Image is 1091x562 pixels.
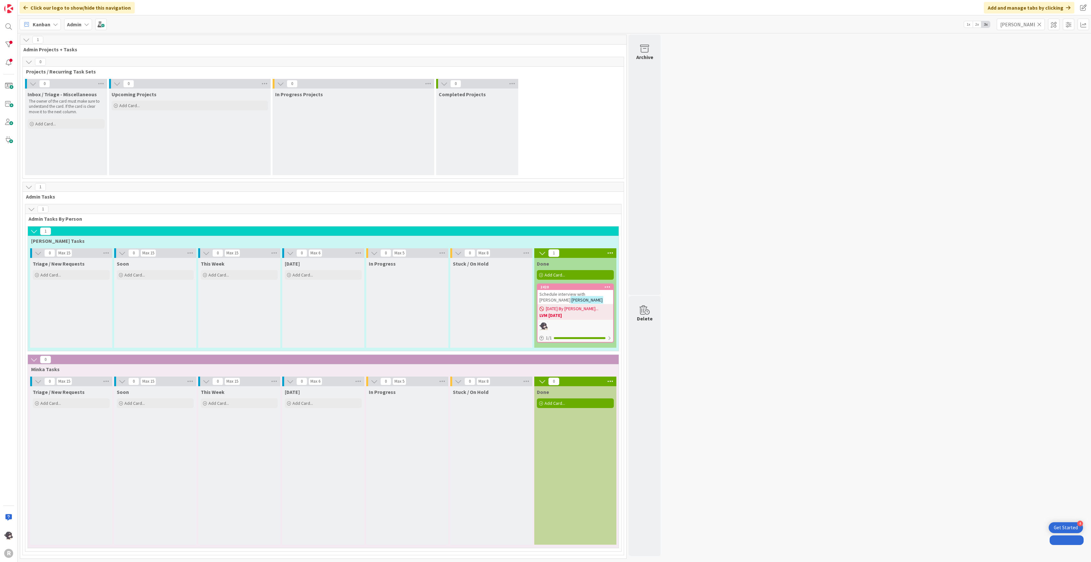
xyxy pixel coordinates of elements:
[539,322,548,330] img: KN
[4,4,13,13] img: Visit kanbanzone.com
[44,378,55,385] span: 0
[546,335,552,341] span: 1 / 1
[26,68,616,75] span: Projects / Recurring Task Sets
[369,389,396,395] span: In Progress
[33,389,85,395] span: Triage / New Requests
[117,389,129,395] span: Soon
[119,103,140,108] span: Add Card...
[28,91,97,98] span: Inbox / Triage - Miscellaneous
[310,380,320,383] div: Max 6
[545,400,565,406] span: Add Card...
[478,251,488,255] div: Max 8
[997,19,1045,30] input: Quick Filter...
[537,260,549,267] span: Done
[67,21,81,28] b: Admin
[31,238,611,244] span: Kelly Tasks
[201,260,224,267] span: This Week
[128,378,139,385] span: 0
[548,249,559,257] span: 1
[292,272,313,278] span: Add Card...
[973,21,981,28] span: 2x
[23,46,618,53] span: Admin Projects + Tasks
[33,260,85,267] span: Triage / New Requests
[20,2,135,13] div: Click our logo to show/hide this navigation
[1049,522,1083,533] div: Open Get Started checklist, remaining modules: 4
[4,531,13,540] img: KN
[32,36,43,44] span: 1
[394,380,404,383] div: Max 5
[540,285,613,289] div: 2420
[453,389,488,395] span: Stuck / On Hold
[226,251,238,255] div: Max 15
[537,284,613,304] div: 2420Schedule interview with [PERSON_NAME][PERSON_NAME]
[40,400,61,406] span: Add Card...
[35,183,46,191] span: 1
[537,284,614,343] a: 2420Schedule interview with [PERSON_NAME][PERSON_NAME][DATE] By [PERSON_NAME]...LVM [DATE]KN1/1
[212,249,223,257] span: 0
[450,80,461,88] span: 0
[142,251,154,255] div: Max 15
[35,121,56,127] span: Add Card...
[310,251,320,255] div: Max 6
[40,356,51,363] span: 0
[369,260,396,267] span: In Progress
[4,549,13,558] div: R
[208,272,229,278] span: Add Card...
[40,272,61,278] span: Add Card...
[539,312,611,319] b: LVM [DATE]
[40,227,51,235] span: 1
[546,305,598,312] span: [DATE] By [PERSON_NAME]...
[548,378,559,385] span: 0
[380,249,391,257] span: 0
[124,400,145,406] span: Add Card...
[394,251,404,255] div: Max 5
[226,380,238,383] div: Max 15
[636,53,653,61] div: Archive
[29,99,103,115] p: The owner of the card must make sure to understand the card. If the card is clear move it to the ...
[124,272,145,278] span: Add Card...
[292,400,313,406] span: Add Card...
[1054,524,1078,531] div: Get Started
[537,322,613,330] div: KN
[296,249,307,257] span: 0
[453,260,488,267] span: Stuck / On Hold
[128,249,139,257] span: 0
[285,389,300,395] span: Today
[142,380,154,383] div: Max 15
[537,334,613,342] div: 1/1
[275,91,323,98] span: In Progress Projects
[208,400,229,406] span: Add Card...
[44,249,55,257] span: 0
[464,249,475,257] span: 0
[35,58,46,66] span: 0
[637,315,653,322] div: Delete
[1077,521,1083,526] div: 4
[33,21,50,28] span: Kanban
[58,380,70,383] div: Max 15
[571,296,603,303] mark: [PERSON_NAME]
[296,378,307,385] span: 0
[981,21,990,28] span: 3x
[537,389,549,395] span: Done
[984,2,1074,13] div: Add and manage tabs by clicking
[201,389,224,395] span: This Week
[29,216,613,222] span: Admin Tasks By Person
[964,21,973,28] span: 1x
[39,80,50,88] span: 0
[539,291,585,303] span: Schedule interview with [PERSON_NAME]
[545,272,565,278] span: Add Card...
[58,251,70,255] div: Max 15
[31,366,611,372] span: Minka Tasks
[38,205,48,213] span: 1
[123,80,134,88] span: 0
[212,378,223,385] span: 0
[537,284,613,290] div: 2420
[380,378,391,385] span: 0
[287,80,298,88] span: 0
[26,193,616,200] span: Admin Tasks
[478,380,488,383] div: Max 8
[117,260,129,267] span: Soon
[112,91,156,98] span: Upcoming Projects
[439,91,486,98] span: Completed Projects
[464,378,475,385] span: 0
